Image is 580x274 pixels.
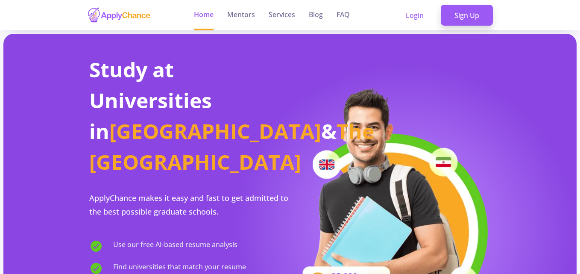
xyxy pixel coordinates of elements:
[89,193,288,217] span: ApplyChance makes it easy and fast to get admitted to the best possible graduate schools.
[392,5,437,26] a: Login
[441,5,493,26] a: Sign Up
[109,117,321,145] span: [GEOGRAPHIC_DATA]
[89,56,212,145] span: Study at Universities in
[113,239,237,253] span: Use our free AI-based resume analysis
[87,7,151,24] img: applychance logo
[321,117,337,145] span: &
